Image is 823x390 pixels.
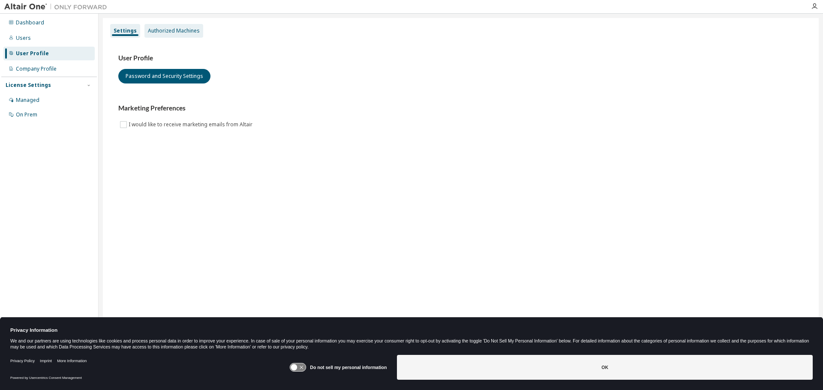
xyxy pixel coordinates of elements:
div: On Prem [16,111,37,118]
div: Settings [114,27,137,34]
div: Dashboard [16,19,44,26]
div: Users [16,35,31,42]
div: Authorized Machines [148,27,200,34]
div: Company Profile [16,65,57,72]
div: License Settings [6,82,51,89]
div: User Profile [16,50,49,57]
h3: User Profile [118,54,803,63]
button: Password and Security Settings [118,69,210,83]
img: Altair One [4,3,111,11]
label: I would like to receive marketing emails from Altair [129,119,254,130]
div: Managed [16,97,39,104]
h3: Marketing Preferences [118,104,803,113]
